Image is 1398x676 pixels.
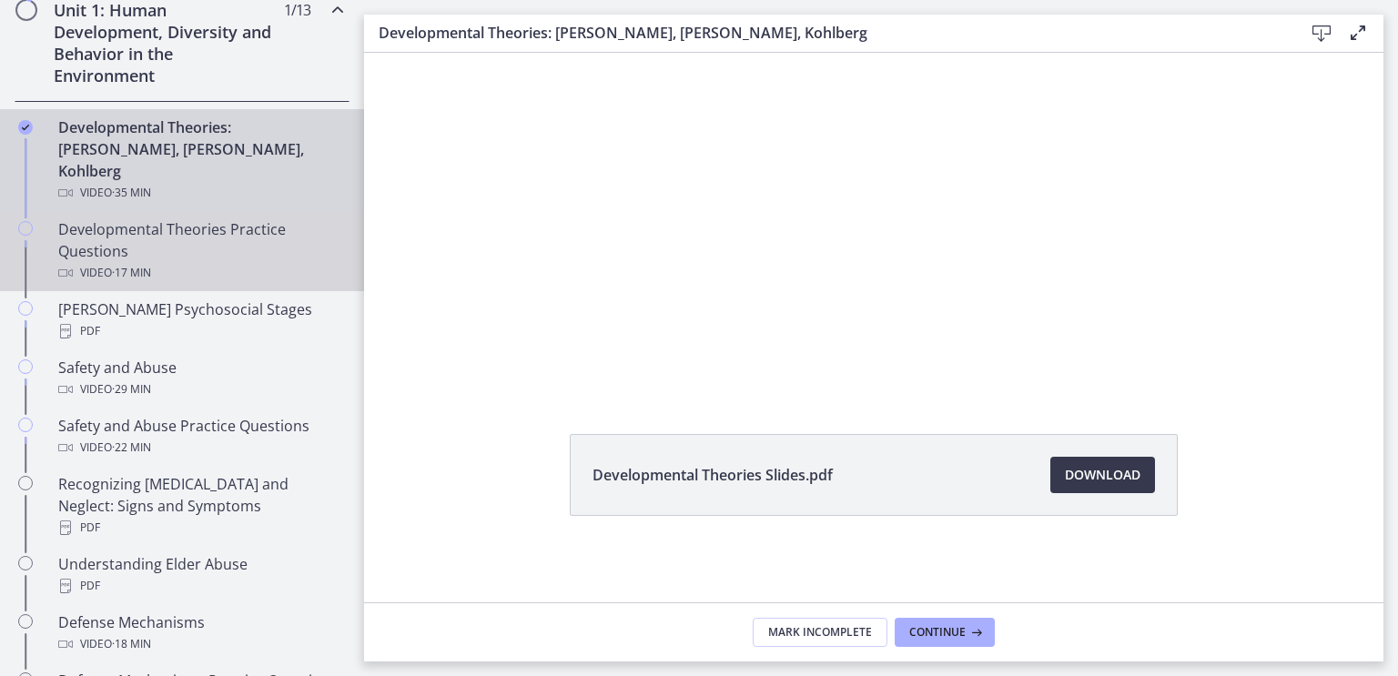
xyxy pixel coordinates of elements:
div: Video [58,633,342,655]
div: Developmental Theories Practice Questions [58,218,342,284]
span: · 35 min [112,182,151,204]
div: Recognizing [MEDICAL_DATA] and Neglect: Signs and Symptoms [58,473,342,539]
span: · 22 min [112,437,151,459]
div: PDF [58,320,342,342]
i: Completed [18,120,33,135]
div: Defense Mechanisms [58,611,342,655]
div: Video [58,182,342,204]
span: · 29 min [112,378,151,400]
div: Safety and Abuse [58,357,342,400]
span: · 17 min [112,262,151,284]
h3: Developmental Theories: [PERSON_NAME], [PERSON_NAME], Kohlberg [379,22,1274,44]
span: Continue [909,625,966,640]
div: Safety and Abuse Practice Questions [58,415,342,459]
button: Mark Incomplete [753,618,887,647]
div: Video [58,437,342,459]
a: Download [1050,457,1155,493]
span: Mark Incomplete [768,625,872,640]
div: PDF [58,575,342,597]
div: PDF [58,517,342,539]
button: Continue [895,618,995,647]
div: Understanding Elder Abuse [58,553,342,597]
span: · 18 min [112,633,151,655]
span: Developmental Theories Slides.pdf [593,464,833,486]
div: Video [58,262,342,284]
div: Video [58,378,342,400]
div: [PERSON_NAME] Psychosocial Stages [58,298,342,342]
div: Developmental Theories: [PERSON_NAME], [PERSON_NAME], Kohlberg [58,116,342,204]
span: Download [1065,464,1140,486]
